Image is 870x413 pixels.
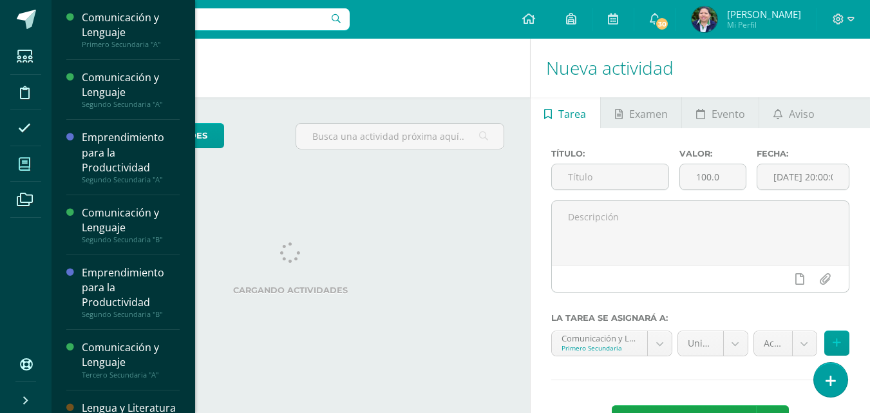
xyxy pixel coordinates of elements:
div: Emprendimiento para la Productividad [82,265,180,310]
div: Comunicación y Lenguaje [82,206,180,235]
span: Tarea [558,99,586,130]
a: Unidad 3 [678,331,748,356]
label: Cargando actividades [77,285,504,295]
span: [PERSON_NAME] [727,8,801,21]
input: Fecha de entrega [757,164,849,189]
span: Examen [629,99,668,130]
div: Comunicación y Lenguaje 'A' [562,331,638,343]
label: Valor: [679,149,746,158]
input: Busca una actividad próxima aquí... [296,124,503,149]
a: Comunicación y LenguajeSegundo Secundaria "B" [82,206,180,244]
input: Busca un usuario... [60,8,350,30]
a: Emprendimiento para la ProductividadSegundo Secundaria "A" [82,130,180,184]
div: Segundo Secundaria "B" [82,235,180,244]
a: Aviso [759,97,828,128]
input: Puntos máximos [680,164,746,189]
label: La tarea se asignará a: [551,313,849,323]
label: Título: [551,149,670,158]
h1: Nueva actividad [546,39,855,97]
a: Comunicación y LenguajeTercero Secundaria "A" [82,340,180,379]
span: Mi Perfil [727,19,801,30]
a: Comunicación y LenguajeSegundo Secundaria "A" [82,70,180,109]
h1: Actividades [67,39,515,97]
a: Actitudes (5.0%) [754,331,817,356]
a: Emprendimiento para la ProductividadSegundo Secundaria "B" [82,265,180,319]
div: Segundo Secundaria "A" [82,100,180,109]
span: Unidad 3 [688,331,714,356]
div: Segundo Secundaria "B" [82,310,180,319]
a: Evento [682,97,759,128]
span: 30 [655,17,669,31]
a: Comunicación y LenguajePrimero Secundaria "A" [82,10,180,49]
div: Primero Secundaria "A" [82,40,180,49]
a: Comunicación y Lenguaje 'A'Primero Secundaria [552,331,672,356]
span: Actitudes (5.0%) [764,331,782,356]
a: Tarea [531,97,600,128]
div: Emprendimiento para la Productividad [82,130,180,175]
a: Examen [601,97,681,128]
div: Comunicación y Lenguaje [82,340,180,370]
div: Comunicación y Lenguaje [82,10,180,40]
label: Fecha: [757,149,849,158]
div: Tercero Secundaria "A" [82,370,180,379]
div: Comunicación y Lenguaje [82,70,180,100]
div: Segundo Secundaria "A" [82,175,180,184]
input: Título [552,164,669,189]
span: Evento [712,99,745,130]
span: Aviso [789,99,815,130]
img: a96fe352e1c998628a4a62c8d264cdd5.png [692,6,717,32]
div: Primero Secundaria [562,343,638,352]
